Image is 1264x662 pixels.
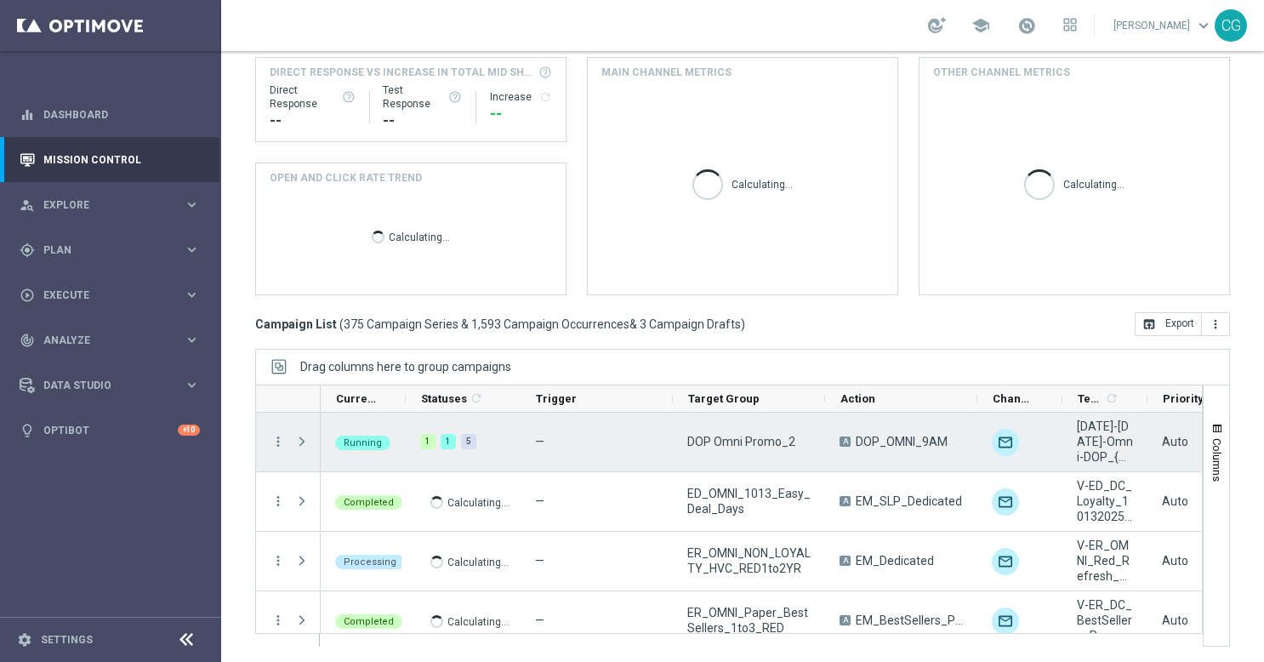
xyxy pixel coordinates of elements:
[335,613,402,629] colored-tag: Completed
[20,378,184,393] div: Data Studio
[383,111,462,131] div: --
[687,486,811,516] span: ED_OMNI_1013_Easy_Deal_Days
[490,104,552,124] div: --
[178,425,200,436] div: +10
[300,360,511,374] div: Row Groups
[43,408,178,453] a: Optibot
[1077,419,1133,465] span: 10.10.25-Friday-Omni-DOP_{X}, 10.11.25-Satuday-Omni-DOP_{X}, 10.12.25-Sunday-Omni-DOP_{X}, 10.13....
[256,472,321,532] div: Press SPACE to select this row.
[536,392,577,405] span: Trigger
[840,615,851,625] span: A
[255,317,745,332] h3: Campaign List
[992,548,1019,575] img: Optimail
[270,83,356,111] div: Direct Response
[20,197,184,213] div: Explore
[1077,597,1133,643] span: V-ER_DC_BestSellers_Paper, V-ER_DC_BestSellers_Paper_DealDays3
[20,137,200,182] div: Mission Control
[1162,554,1188,568] span: Auto
[1135,317,1230,330] multiple-options-button: Export to CSV
[490,90,552,104] div: Increase
[270,494,286,509] button: more_vert
[971,16,990,35] span: school
[1077,538,1133,584] span: V-ER_OMNI_Red_Refresh_10Off
[43,200,184,210] span: Explore
[447,613,509,629] p: Calculating...
[19,379,201,392] button: Data Studio keyboard_arrow_right
[420,434,436,449] div: 1
[20,288,184,303] div: Execute
[335,434,390,450] colored-tag: Running
[1162,613,1188,627] span: Auto
[1194,16,1213,35] span: keyboard_arrow_down
[993,392,1033,405] span: Channel
[447,553,509,569] p: Calculating...
[43,290,184,300] span: Execute
[335,553,405,569] colored-tag: Processing
[20,92,200,137] div: Dashboard
[20,243,184,258] div: Plan
[1102,389,1119,408] span: Calculate column
[601,65,732,80] h4: Main channel metrics
[1063,175,1125,191] p: Calculating...
[20,243,35,258] i: gps_fixed
[43,245,184,255] span: Plan
[19,288,201,302] div: play_circle_outline Execute keyboard_arrow_right
[270,170,422,185] h4: OPEN AND CLICK RATE TREND
[992,608,1019,635] img: Optimail
[43,380,184,391] span: Data Studio
[17,632,32,648] i: settings
[1112,13,1215,38] a: [PERSON_NAME]keyboard_arrow_down
[447,494,509,510] p: Calculating...
[441,434,456,449] div: 1
[41,635,93,645] a: Settings
[741,317,745,332] span: )
[184,287,200,303] i: keyboard_arrow_right
[640,317,741,332] span: 3 Campaign Drafts
[629,317,637,331] span: &
[1078,392,1102,405] span: Templates
[184,197,200,213] i: keyboard_arrow_right
[20,408,200,453] div: Optibot
[467,389,483,408] span: Calculate column
[1163,392,1204,405] span: Priority
[19,424,201,437] button: lightbulb Optibot +10
[344,616,394,627] span: Completed
[19,108,201,122] button: equalizer Dashboard
[19,153,201,167] button: Mission Control
[335,494,402,510] colored-tag: Completed
[300,360,511,374] span: Drag columns here to group campaigns
[992,488,1019,516] div: Optimail
[1209,317,1222,331] i: more_vert
[1215,9,1247,42] div: CG
[256,591,321,651] div: Press SPACE to select this row.
[856,434,948,449] span: DOP_OMNI_9AM
[339,317,344,332] span: (
[184,377,200,393] i: keyboard_arrow_right
[687,434,795,449] span: DOP Omni Promo_2
[20,333,35,348] i: track_changes
[344,437,382,448] span: Running
[20,333,184,348] div: Analyze
[383,83,462,111] div: Test Response
[992,429,1019,456] div: Optimail
[840,392,875,405] span: Action
[19,243,201,257] button: gps_fixed Plan keyboard_arrow_right
[840,556,851,566] span: A
[256,532,321,591] div: Press SPACE to select this row.
[336,392,377,405] span: Current Status
[19,334,201,347] div: track_changes Analyze keyboard_arrow_right
[840,437,851,447] span: A
[535,554,544,568] span: —
[20,288,35,303] i: play_circle_outline
[1105,391,1119,405] i: refresh
[856,613,963,628] span: EM_BestSellers_Paper
[270,553,286,568] button: more_vert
